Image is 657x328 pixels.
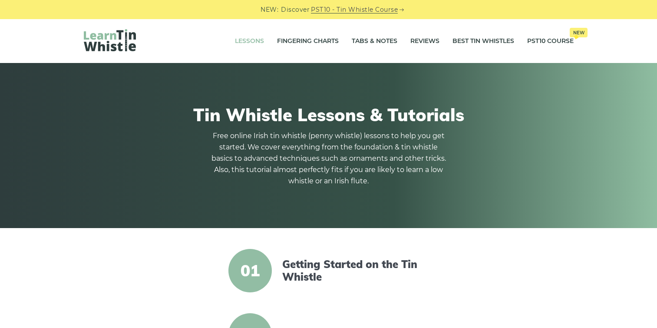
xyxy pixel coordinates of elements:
[228,249,272,292] span: 01
[410,30,439,52] a: Reviews
[84,104,574,125] h1: Tin Whistle Lessons & Tutorials
[352,30,397,52] a: Tabs & Notes
[527,30,574,52] a: PST10 CourseNew
[452,30,514,52] a: Best Tin Whistles
[235,30,264,52] a: Lessons
[84,29,136,51] img: LearnTinWhistle.com
[570,28,588,37] span: New
[277,30,339,52] a: Fingering Charts
[211,130,446,187] p: Free online Irish tin whistle (penny whistle) lessons to help you get started. We cover everythin...
[282,258,432,283] a: Getting Started on the Tin Whistle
